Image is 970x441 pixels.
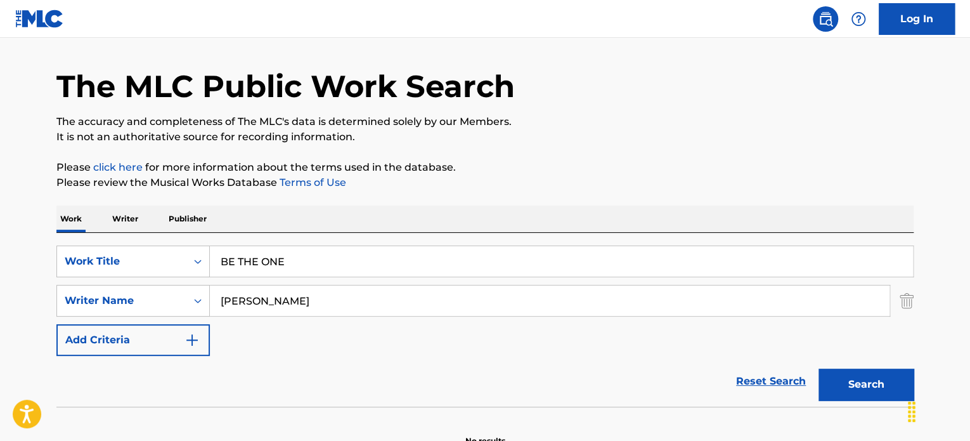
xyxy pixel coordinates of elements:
[56,175,914,190] p: Please review the Musical Works Database
[902,393,922,431] div: Drag
[277,176,346,188] a: Terms of Use
[900,285,914,317] img: Delete Criterion
[813,6,838,32] a: Public Search
[184,332,200,348] img: 9d2ae6d4665cec9f34b9.svg
[730,367,812,395] a: Reset Search
[56,114,914,129] p: The accuracy and completeness of The MLC's data is determined solely by our Members.
[65,254,179,269] div: Work Title
[56,324,210,356] button: Add Criteria
[56,206,86,232] p: Work
[93,161,143,173] a: click here
[846,6,871,32] div: Help
[15,10,64,28] img: MLC Logo
[907,380,970,441] iframe: Chat Widget
[851,11,866,27] img: help
[56,160,914,175] p: Please for more information about the terms used in the database.
[65,293,179,308] div: Writer Name
[165,206,210,232] p: Publisher
[56,67,515,105] h1: The MLC Public Work Search
[56,246,914,407] form: Search Form
[879,3,955,35] a: Log In
[56,129,914,145] p: It is not an authoritative source for recording information.
[108,206,142,232] p: Writer
[818,369,914,400] button: Search
[818,11,833,27] img: search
